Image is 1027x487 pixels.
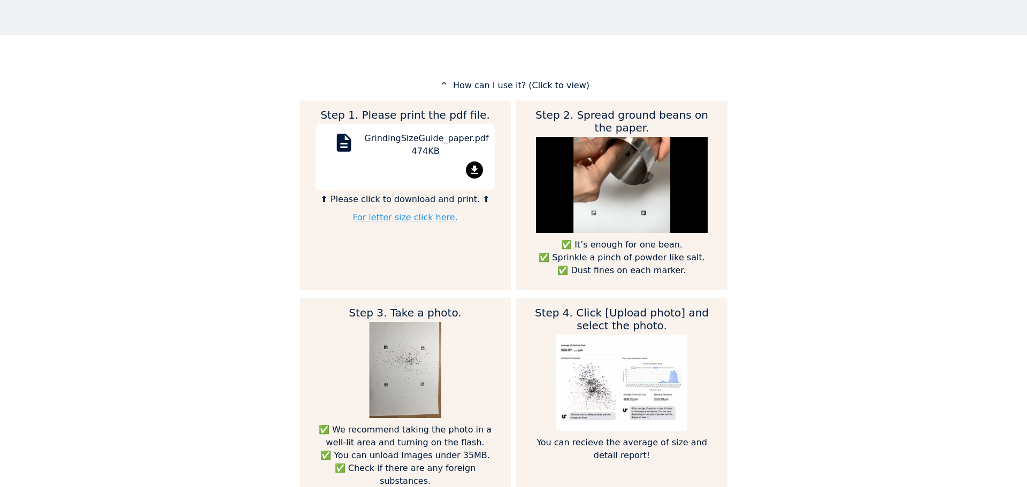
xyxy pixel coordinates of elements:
h2: Step 2. Spread ground beans on the paper. [532,109,711,134]
p: ⬆ Please click to download and print. ⬆ [316,193,495,206]
mat-icon: file_download [466,161,483,179]
img: guide [369,322,441,418]
img: guide [536,137,708,233]
img: guide [556,335,687,431]
p: How can I use it? (Click to view) [300,79,727,92]
h2: Step 4. Click [Upload photo] and select the photo. [532,306,711,332]
mat-icon: description [331,132,357,158]
a: For letter size click here. [352,212,458,222]
h2: Step 3. Take a photo. [316,306,495,319]
p: You can recieve the average of size and detail report! [532,436,711,462]
p: ✅ It’s enough for one bean. ✅ Sprinkle a pinch of powder like salt. ✅ Dust fines on each marker. [532,238,711,277]
mat-icon: expand_less [438,79,450,88]
div: GrindingSizeGuide_paper.pdf 474KB [364,132,487,161]
h2: Step 1. Please print the pdf file. [316,109,495,121]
